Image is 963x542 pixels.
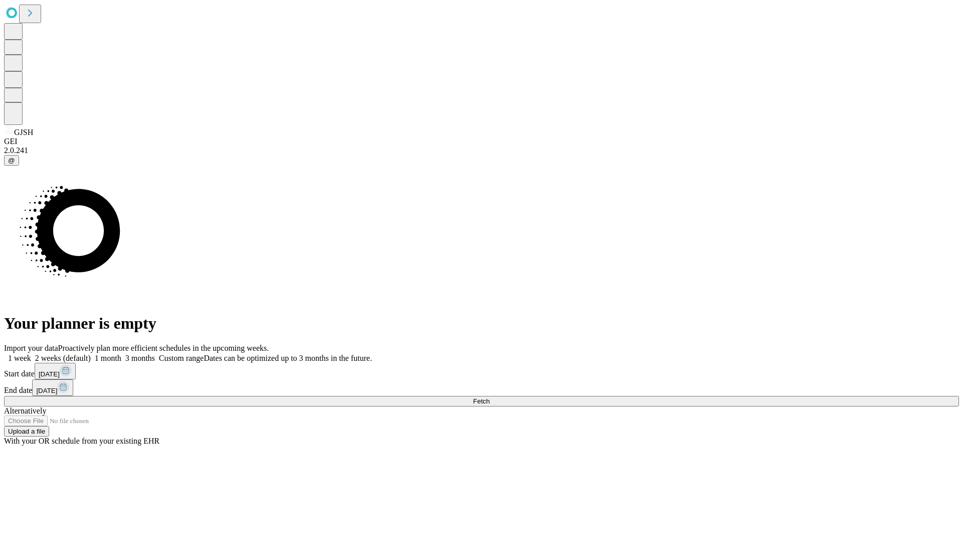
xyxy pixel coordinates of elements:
button: Upload a file [4,426,49,437]
span: Alternatively [4,406,46,415]
div: End date [4,379,959,396]
span: GJSH [14,128,33,137]
span: 1 month [95,354,121,362]
button: @ [4,155,19,166]
div: GEI [4,137,959,146]
button: [DATE] [35,363,76,379]
span: Fetch [473,397,490,405]
span: With your OR schedule from your existing EHR [4,437,159,445]
span: [DATE] [36,387,57,394]
span: 3 months [125,354,155,362]
span: 1 week [8,354,31,362]
span: @ [8,157,15,164]
span: Import your data [4,344,58,352]
div: Start date [4,363,959,379]
button: Fetch [4,396,959,406]
span: Dates can be optimized up to 3 months in the future. [204,354,372,362]
button: [DATE] [32,379,73,396]
span: [DATE] [39,370,60,378]
span: Proactively plan more efficient schedules in the upcoming weeks. [58,344,269,352]
h1: Your planner is empty [4,314,959,333]
div: 2.0.241 [4,146,959,155]
span: Custom range [159,354,204,362]
span: 2 weeks (default) [35,354,91,362]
